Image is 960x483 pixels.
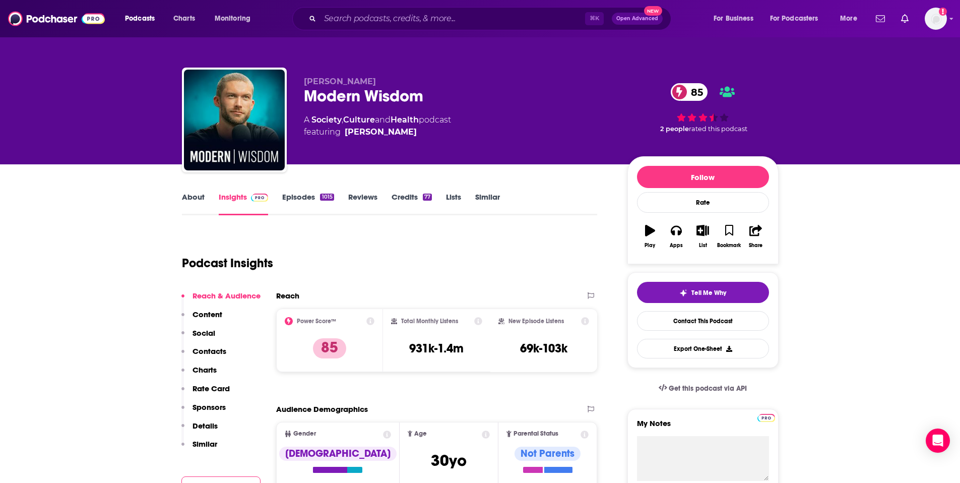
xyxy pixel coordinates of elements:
a: Society [311,115,342,125]
button: Open AdvancedNew [612,13,663,25]
span: More [840,12,857,26]
button: Details [181,421,218,440]
a: 85 [671,83,708,101]
p: Social [193,328,215,338]
button: Bookmark [716,218,742,255]
div: Play [645,243,655,249]
a: About [182,192,205,215]
p: 85 [313,338,346,358]
button: open menu [118,11,168,27]
span: Podcasts [125,12,155,26]
span: 30 yo [431,451,467,470]
div: [DEMOGRAPHIC_DATA] [279,447,397,461]
a: Pro website [757,412,775,422]
span: Get this podcast via API [669,384,747,393]
span: Charts [173,12,195,26]
div: 77 [423,194,432,201]
img: Podchaser Pro [251,194,269,202]
span: 85 [681,83,708,101]
div: A podcast [304,114,451,138]
div: 85 2 peoplerated this podcast [627,77,779,139]
span: Monitoring [215,12,250,26]
p: Details [193,421,218,431]
p: Sponsors [193,402,226,412]
h1: Podcast Insights [182,256,273,271]
button: Rate Card [181,384,230,402]
button: Content [181,310,222,328]
span: ⌘ K [585,12,604,25]
p: Content [193,310,222,319]
span: Logged in as megcassidy [925,8,947,30]
div: Rate [637,192,769,213]
h2: Power Score™ [297,318,336,325]
button: open menu [707,11,766,27]
p: Contacts [193,346,226,356]
span: For Podcasters [770,12,818,26]
a: Get this podcast via API [651,376,755,401]
span: For Business [714,12,753,26]
a: Health [391,115,419,125]
img: Podchaser - Follow, Share and Rate Podcasts [8,9,105,28]
button: Export One-Sheet [637,339,769,358]
a: Contact This Podcast [637,311,769,331]
button: Sponsors [181,402,226,421]
button: open menu [833,11,870,27]
h2: Reach [276,291,299,300]
button: Follow [637,166,769,188]
button: Similar [181,439,217,458]
p: Charts [193,365,217,375]
h3: 69k-103k [520,341,567,356]
a: Show notifications dropdown [872,10,889,27]
span: Parental Status [514,431,558,437]
a: Lists [446,192,461,215]
button: tell me why sparkleTell Me Why [637,282,769,303]
a: Credits77 [392,192,432,215]
img: Podchaser Pro [757,414,775,422]
span: Gender [293,431,316,437]
div: Search podcasts, credits, & more... [302,7,681,30]
img: tell me why sparkle [679,289,687,297]
button: Social [181,328,215,347]
button: Show profile menu [925,8,947,30]
input: Search podcasts, credits, & more... [320,11,585,27]
label: My Notes [637,418,769,436]
div: [PERSON_NAME] [345,126,417,138]
button: Play [637,218,663,255]
p: Rate Card [193,384,230,393]
div: Open Intercom Messenger [926,429,950,453]
h2: Audience Demographics [276,404,368,414]
a: Similar [475,192,500,215]
img: Modern Wisdom [184,70,285,170]
img: User Profile [925,8,947,30]
button: Reach & Audience [181,291,261,310]
button: open menu [208,11,264,27]
span: featuring [304,126,451,138]
span: and [375,115,391,125]
span: Age [414,431,427,437]
a: Culture [343,115,375,125]
button: Charts [181,365,217,384]
h2: Total Monthly Listens [401,318,458,325]
button: List [689,218,716,255]
h2: New Episode Listens [508,318,564,325]
p: Similar [193,439,217,449]
div: Bookmark [717,243,741,249]
button: Share [742,218,769,255]
a: Show notifications dropdown [897,10,913,27]
div: Apps [670,243,683,249]
div: 1015 [320,194,334,201]
span: New [644,6,662,16]
p: Reach & Audience [193,291,261,300]
span: , [342,115,343,125]
div: Share [749,243,762,249]
svg: Add a profile image [939,8,947,16]
span: 2 people [660,125,689,133]
span: rated this podcast [689,125,747,133]
span: [PERSON_NAME] [304,77,376,86]
div: List [699,243,707,249]
a: Charts [167,11,201,27]
a: Episodes1015 [282,192,334,215]
button: Contacts [181,346,226,365]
